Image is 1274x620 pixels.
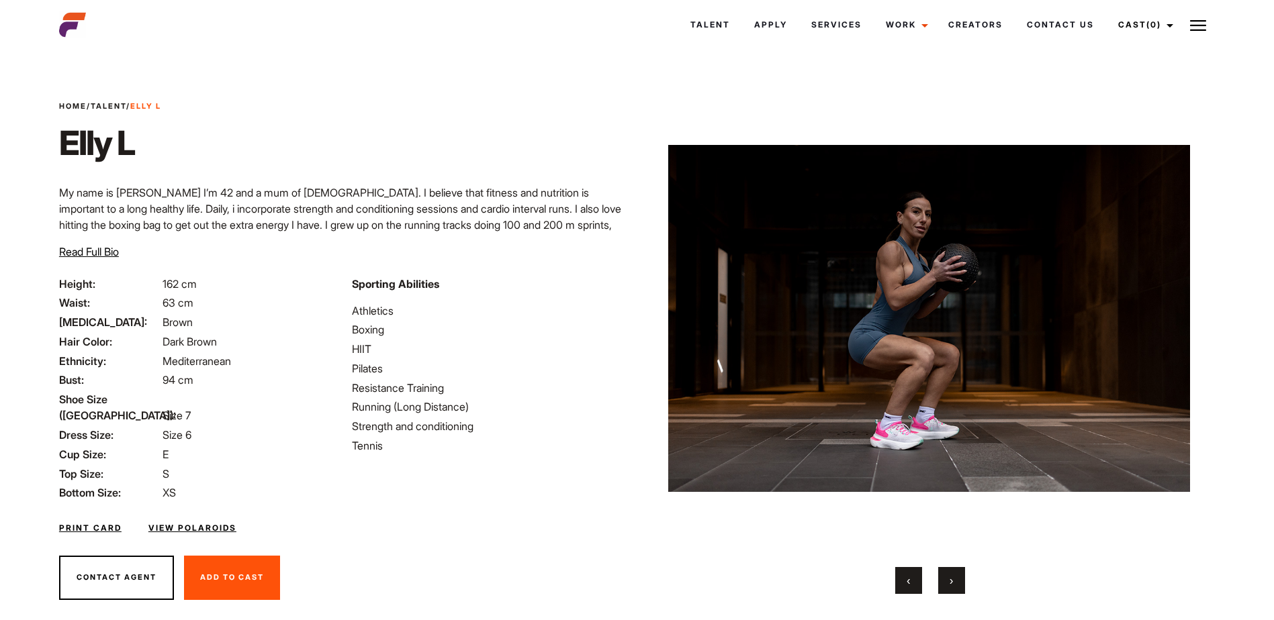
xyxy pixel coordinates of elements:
a: Creators [936,7,1015,43]
li: Running (Long Distance) [352,399,629,415]
a: Print Card [59,522,122,534]
span: Dress Size: [59,427,160,443]
span: Dark Brown [163,335,217,348]
img: cropped-aefm-brand-fav-22-square.png [59,11,86,38]
span: [MEDICAL_DATA]: [59,314,160,330]
a: Services [799,7,874,43]
li: HIIT [352,341,629,357]
span: Read Full Bio [59,245,119,258]
span: Height: [59,276,160,292]
span: Previous [907,574,910,587]
li: Boxing [352,321,629,338]
a: Talent [678,7,742,43]
strong: Elly L [130,101,161,111]
img: Burger icon [1190,17,1206,34]
span: 63 cm [163,296,193,309]
button: Read Full Bio [59,244,119,260]
span: Hair Color: [59,333,160,350]
span: Next [950,574,953,587]
p: My name is [PERSON_NAME] I’m 42 and a mum of [DEMOGRAPHIC_DATA]. I believe that fitness and nutri... [59,185,629,249]
a: Contact Us [1015,7,1106,43]
span: Cup Size: [59,446,160,462]
span: Bottom Size: [59,484,160,501]
a: Work [874,7,936,43]
span: Size 7 [163,409,191,422]
span: Top Size: [59,466,160,482]
a: Home [59,101,87,111]
span: Ethnicity: [59,353,160,369]
strong: Sporting Abilities [352,277,439,291]
button: Contact Agent [59,556,174,600]
span: E [163,448,169,461]
span: Waist: [59,295,160,311]
span: 162 cm [163,277,197,291]
span: Mediterranean [163,354,231,368]
span: Brown [163,315,193,329]
button: Add To Cast [184,556,280,600]
a: Apply [742,7,799,43]
span: Bust: [59,372,160,388]
li: Athletics [352,303,629,319]
span: (0) [1146,19,1161,30]
span: 94 cm [163,373,193,386]
span: / / [59,101,161,112]
span: Shoe Size ([GEOGRAPHIC_DATA]): [59,391,160,423]
a: View Polaroids [148,522,236,534]
span: Add To Cast [200,572,264,582]
a: Talent [91,101,126,111]
span: Size 6 [163,428,191,442]
li: Pilates [352,360,629,376]
a: Cast(0) [1106,7,1181,43]
span: XS [163,486,176,499]
li: Tennis [352,437,629,454]
h1: Elly L [59,123,161,163]
span: S [163,467,169,480]
li: Resistance Training [352,380,629,396]
li: Strength and conditioning [352,418,629,434]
